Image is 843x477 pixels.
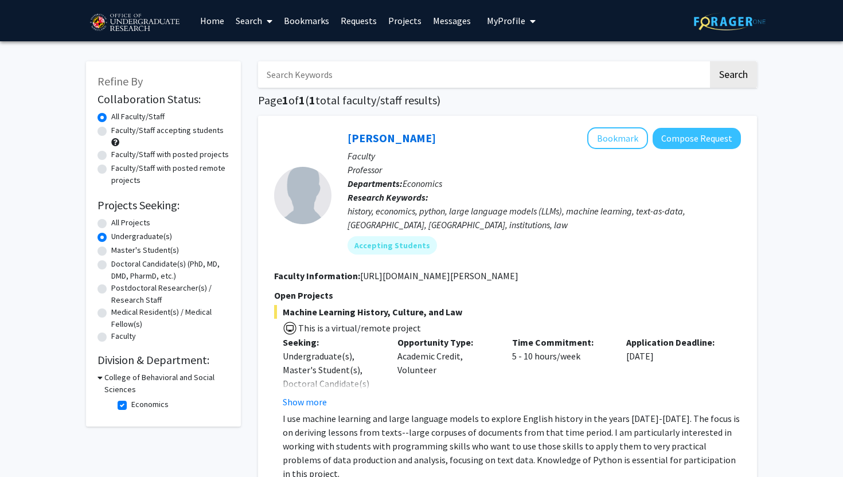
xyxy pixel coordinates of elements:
[111,148,229,161] label: Faculty/Staff with posted projects
[653,128,741,149] button: Compose Request to Peter Murrell
[111,282,229,306] label: Postdoctoral Researcher(s) / Research Staff
[131,398,169,410] label: Economics
[283,349,380,418] div: Undergraduate(s), Master's Student(s), Doctoral Candidate(s) (PhD, MD, DMD, PharmD, etc.)
[111,306,229,330] label: Medical Resident(s) / Medical Fellow(s)
[626,335,724,349] p: Application Deadline:
[309,93,315,107] span: 1
[97,74,143,88] span: Refine By
[97,353,229,367] h2: Division & Department:
[97,92,229,106] h2: Collaboration Status:
[487,15,525,26] span: My Profile
[348,236,437,255] mat-chip: Accepting Students
[111,217,150,229] label: All Projects
[403,178,442,189] span: Economics
[618,335,732,409] div: [DATE]
[512,335,610,349] p: Time Commitment:
[504,335,618,409] div: 5 - 10 hours/week
[427,1,477,41] a: Messages
[283,335,380,349] p: Seeking:
[111,258,229,282] label: Doctoral Candidate(s) (PhD, MD, DMD, PharmD, etc.)
[278,1,335,41] a: Bookmarks
[283,395,327,409] button: Show more
[587,127,648,149] button: Add Peter Murrell to Bookmarks
[274,270,360,281] b: Faculty Information:
[111,111,165,123] label: All Faculty/Staff
[348,204,741,232] div: history, economics, python, large language models (LLMs), machine learning, text-as-data, [GEOGRA...
[335,1,383,41] a: Requests
[397,335,495,349] p: Opportunity Type:
[348,178,403,189] b: Departments:
[111,124,224,136] label: Faculty/Staff accepting students
[348,131,436,145] a: [PERSON_NAME]
[9,425,49,468] iframe: Chat
[194,1,230,41] a: Home
[111,230,172,243] label: Undergraduate(s)
[111,162,229,186] label: Faculty/Staff with posted remote projects
[389,335,504,409] div: Academic Credit, Volunteer
[348,191,428,203] b: Research Keywords:
[282,93,288,107] span: 1
[258,61,708,88] input: Search Keywords
[297,322,421,334] span: This is a virtual/remote project
[258,93,757,107] h1: Page of ( total faculty/staff results)
[383,1,427,41] a: Projects
[710,61,757,88] button: Search
[274,288,741,302] p: Open Projects
[360,270,518,281] fg-read-more: [URL][DOMAIN_NAME][PERSON_NAME]
[348,149,741,163] p: Faculty
[111,244,179,256] label: Master's Student(s)
[104,372,229,396] h3: College of Behavioral and Social Sciences
[230,1,278,41] a: Search
[694,13,766,30] img: ForagerOne Logo
[111,330,136,342] label: Faculty
[348,163,741,177] p: Professor
[299,93,305,107] span: 1
[97,198,229,212] h2: Projects Seeking:
[274,305,741,319] span: Machine Learning History, Culture, and Law
[86,9,183,37] img: University of Maryland Logo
